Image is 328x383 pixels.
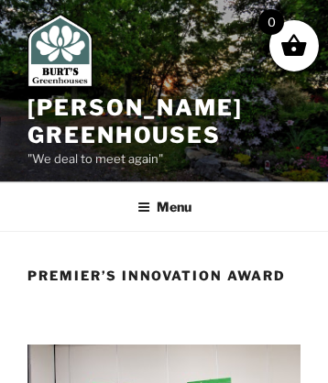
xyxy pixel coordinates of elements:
[27,94,243,148] a: [PERSON_NAME] Greenhouses
[258,9,284,35] span: 0
[125,184,204,229] button: Menu
[27,149,301,170] p: "We deal to meet again"
[27,14,93,87] img: Burt's Greenhouses
[27,267,301,285] h1: Premier’s Innovation Award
